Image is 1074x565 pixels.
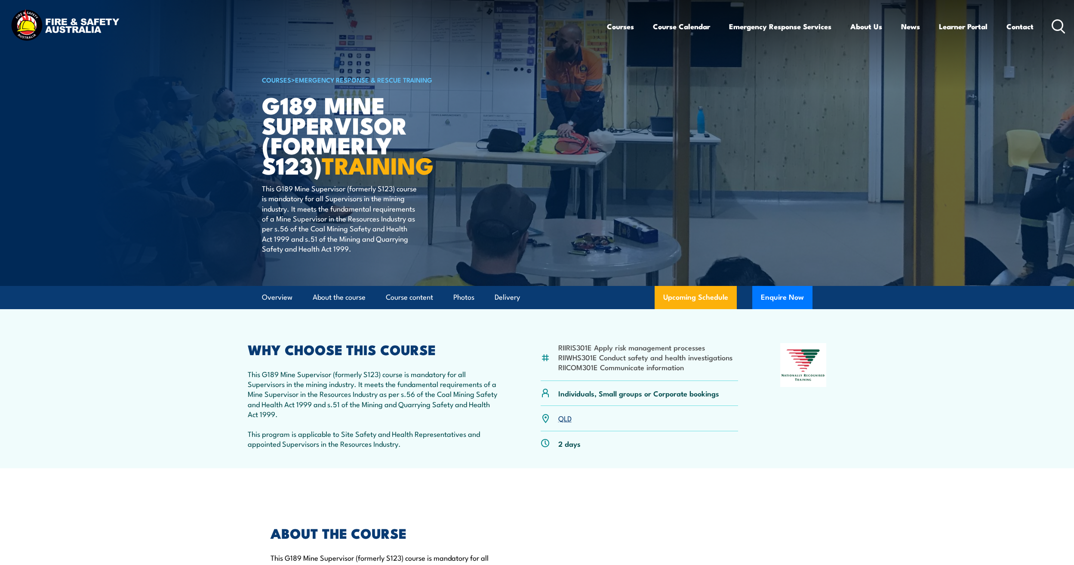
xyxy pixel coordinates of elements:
[653,15,710,38] a: Course Calendar
[453,286,474,309] a: Photos
[558,439,581,448] p: 2 days
[262,95,474,175] h1: G189 Mine Supervisor (formerly S123)
[729,15,831,38] a: Emergency Response Services
[248,343,499,355] h2: WHY CHOOSE THIS COURSE
[752,286,812,309] button: Enquire Now
[262,75,291,84] a: COURSES
[901,15,920,38] a: News
[386,286,433,309] a: Course content
[558,413,572,423] a: QLD
[558,388,719,398] p: Individuals, Small groups or Corporate bookings
[558,362,732,372] li: RIICOM301E Communicate information
[1006,15,1034,38] a: Contact
[262,286,292,309] a: Overview
[655,286,737,309] a: Upcoming Schedule
[262,74,474,85] h6: >
[607,15,634,38] a: Courses
[271,527,498,539] h2: ABOUT THE COURSE
[780,343,827,387] img: Nationally Recognised Training logo.
[850,15,882,38] a: About Us
[262,183,419,254] p: This G189 Mine Supervisor (formerly S123) course is mandatory for all Supervisors in the mining i...
[313,286,366,309] a: About the course
[558,342,732,352] li: RIIRIS301E Apply risk management processes
[248,369,499,419] p: This G189 Mine Supervisor (formerly S123) course is mandatory for all Supervisors in the mining i...
[248,429,499,449] p: This program is applicable to Site Safety and Health Representatives and appointed Supervisors in...
[322,147,434,182] strong: TRAINING
[495,286,520,309] a: Delivery
[558,352,732,362] li: RIIWHS301E Conduct safety and health investigations
[295,75,432,84] a: Emergency Response & Rescue Training
[939,15,988,38] a: Learner Portal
